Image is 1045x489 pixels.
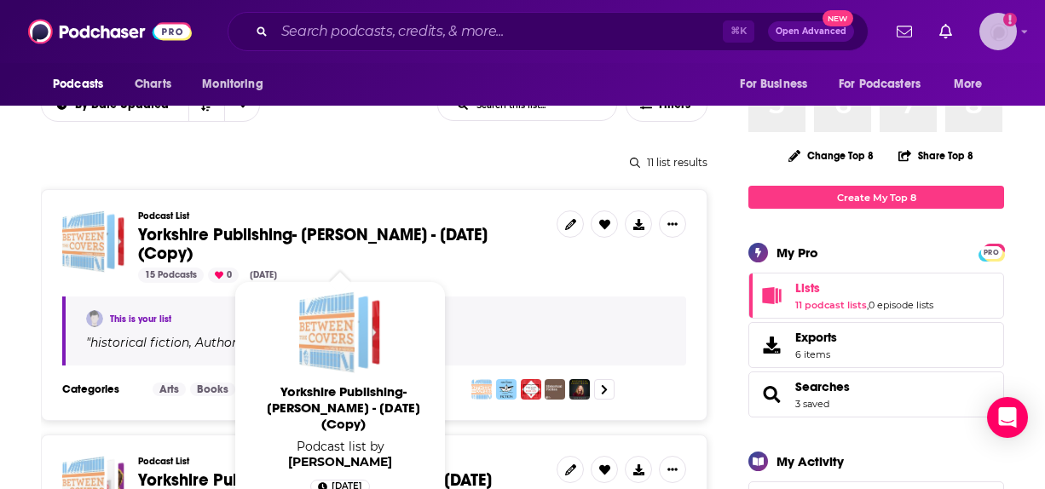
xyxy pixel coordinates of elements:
[62,210,124,273] a: Yorkshire Publishing- Jim Logan - Aug 7, 2025 (Copy)
[62,383,139,396] h3: Categories
[496,379,517,400] img: The New Yorker: Fiction
[274,18,723,45] input: Search podcasts, credits, & more...
[90,335,373,350] span: historical fiction, Author, Southern & Heartland
[138,456,543,467] h3: Podcast List
[138,226,543,263] a: Yorkshire Publishing- [PERSON_NAME] - [DATE] (Copy)
[190,68,285,101] button: open menu
[979,13,1017,50] span: Logged in as lorlinskyyorkshire
[53,72,103,96] span: Podcasts
[659,456,686,483] button: Show More Button
[41,68,125,101] button: open menu
[828,68,945,101] button: open menu
[867,299,869,311] span: ,
[954,72,983,96] span: More
[228,12,869,51] div: Search podcasts, credits, & more...
[86,335,378,350] span: " "
[932,17,959,46] a: Show notifications dropdown
[778,145,884,166] button: Change Top 8
[28,15,192,48] img: Podchaser - Follow, Share and Rate Podcasts
[795,330,837,345] span: Exports
[521,379,541,400] img: Thoughts from a Page Podcast
[288,454,392,469] a: Lori Orlinsky
[979,13,1017,50] img: User Profile
[795,379,850,394] a: Searches
[124,68,182,101] a: Charts
[138,224,488,264] span: Yorkshire Publishing- [PERSON_NAME] - [DATE] (Copy)
[754,284,788,308] a: Lists
[777,453,844,469] div: My Activity
[987,397,1028,438] div: Open Intercom Messenger
[723,20,754,43] span: ⌘ K
[754,333,788,357] span: Exports
[890,17,919,46] a: Show notifications dropdown
[86,310,103,327] img: Lori Orlinsky
[748,273,1004,319] span: Lists
[1003,13,1017,26] svg: Add a profile image
[138,268,204,283] div: 15 Podcasts
[981,245,1002,258] a: PRO
[898,139,974,172] button: Share Top 8
[839,72,921,96] span: For Podcasters
[776,27,846,36] span: Open Advanced
[823,10,853,26] span: New
[777,244,818,261] div: My Pro
[202,72,263,96] span: Monitoring
[748,186,1004,209] a: Create My Top 8
[245,439,436,469] span: Podcast list by
[135,72,171,96] span: Charts
[748,322,1004,368] a: Exports
[299,291,381,373] a: Yorkshire Publishing- Jim Logan - Aug 7, 2025 (Copy)
[190,383,235,396] a: Books
[545,379,565,400] img: New Books in Historical Fiction
[41,99,189,111] button: open menu
[981,246,1002,259] span: PRO
[795,398,829,410] a: 3 saved
[569,379,590,400] img: Historical Happy Hour
[869,299,933,311] a: 0 episode lists
[748,371,1004,417] span: Searches
[795,348,837,360] span: 6 items
[979,13,1017,50] button: Show profile menu
[153,383,186,396] a: Arts
[768,21,854,42] button: Open AdvancedNew
[754,383,788,406] a: Searches
[795,299,867,311] a: 11 podcast lists
[942,68,1004,101] button: open menu
[659,99,693,111] span: Filters
[138,210,543,221] h3: Podcast List
[740,72,807,96] span: For Business
[75,99,175,111] span: By Date Updated
[110,314,171,325] a: This is your list
[795,280,933,296] a: Lists
[208,268,239,283] div: 0
[248,383,439,439] a: Yorkshire Publishing- [PERSON_NAME] - [DATE] (Copy)
[41,156,707,169] div: 11 list results
[471,379,492,400] img: Between The Covers : Conversations with Writers in Fiction, Nonfiction & Poetry
[795,280,820,296] span: Lists
[248,383,439,432] span: Yorkshire Publishing- [PERSON_NAME] - [DATE] (Copy)
[728,68,828,101] button: open menu
[243,268,284,283] div: [DATE]
[659,210,686,238] button: Show More Button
